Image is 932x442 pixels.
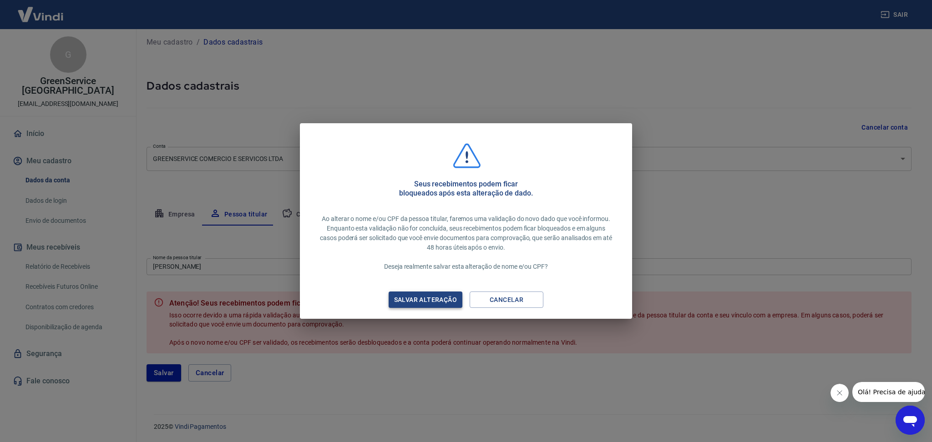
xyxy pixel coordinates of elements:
div: Salvar alteração [383,294,468,306]
button: Cancelar [470,291,543,308]
p: Ao alterar o nome e/ou CPF da pessoa titular, faremos uma validação do novo dado que você informo... [318,214,614,271]
button: Salvar alteração [389,291,462,308]
iframe: Fechar mensagem [831,384,849,402]
h5: Seus recebimentos podem ficar bloqueados após esta alteração de dado. [399,180,533,198]
span: Olá! Precisa de ajuda? [5,6,76,14]
iframe: Mensagem da empresa [852,382,925,402]
iframe: Botão para abrir a janela de mensagens [896,406,925,435]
